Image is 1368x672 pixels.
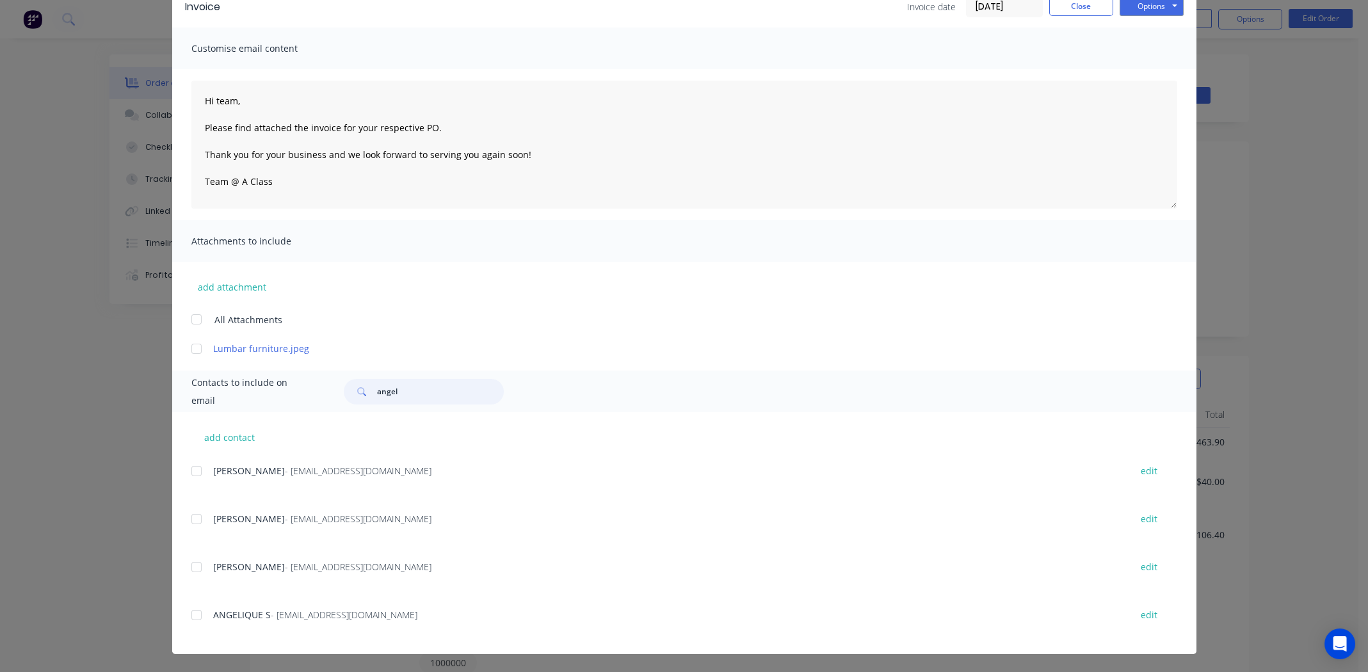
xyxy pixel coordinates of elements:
div: Open Intercom Messenger [1324,628,1355,659]
a: Lumbar furniture.jpeg [213,342,1118,355]
span: Customise email content [191,40,332,58]
input: Search... [377,379,504,404]
span: Attachments to include [191,232,332,250]
button: edit [1133,606,1165,623]
button: add attachment [191,277,273,296]
span: All Attachments [214,313,282,326]
span: - [EMAIL_ADDRESS][DOMAIN_NAME] [285,513,431,525]
button: edit [1133,558,1165,575]
button: edit [1133,510,1165,527]
span: Contacts to include on email [191,374,312,410]
span: - [EMAIL_ADDRESS][DOMAIN_NAME] [271,609,417,621]
button: edit [1133,462,1165,479]
span: - [EMAIL_ADDRESS][DOMAIN_NAME] [285,465,431,477]
span: ANGELIQUE S [213,609,271,621]
span: - [EMAIL_ADDRESS][DOMAIN_NAME] [285,561,431,573]
textarea: Hi team, Please find attached the invoice for your respective PO. Thank you for your business and... [191,81,1177,209]
button: add contact [191,428,268,447]
span: [PERSON_NAME] [213,561,285,573]
span: [PERSON_NAME] [213,465,285,477]
span: [PERSON_NAME] [213,513,285,525]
